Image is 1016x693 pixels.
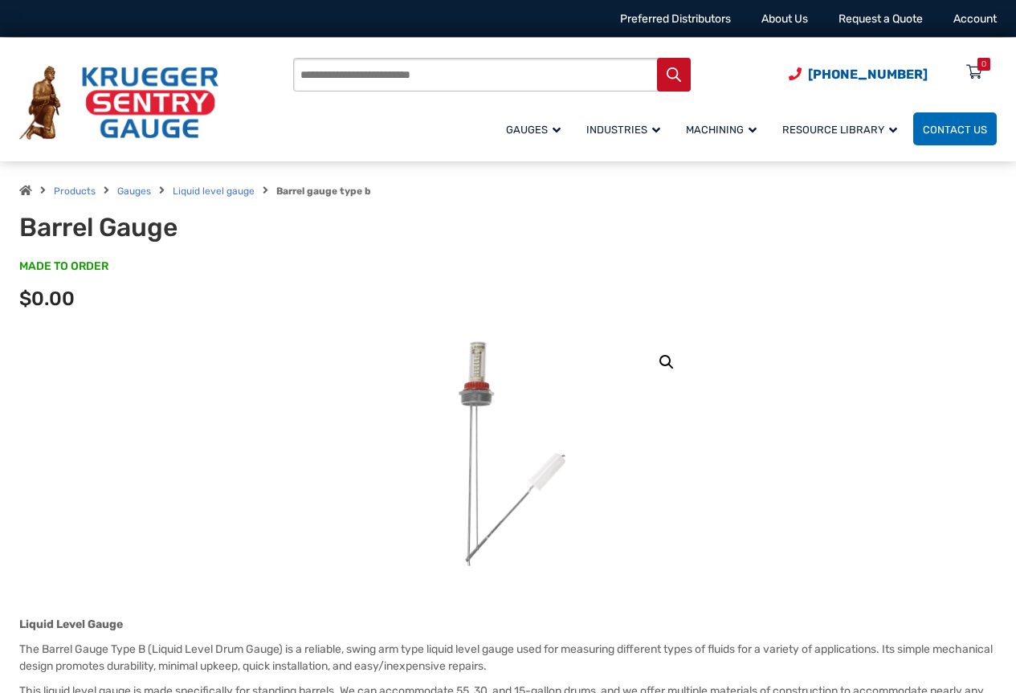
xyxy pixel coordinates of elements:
[913,112,997,145] a: Contact Us
[953,12,997,26] a: Account
[54,185,96,197] a: Products
[19,287,75,310] span: $0.00
[19,618,123,631] strong: Liquid Level Gauge
[506,124,561,136] span: Gauges
[761,12,808,26] a: About Us
[117,185,151,197] a: Gauges
[808,67,928,82] span: [PHONE_NUMBER]
[839,12,923,26] a: Request a Quote
[19,259,108,275] span: MADE TO ORDER
[19,212,410,243] h1: Barrel Gauge
[19,66,218,140] img: Krueger Sentry Gauge
[923,124,987,136] span: Contact Us
[981,58,986,71] div: 0
[620,12,731,26] a: Preferred Distributors
[652,348,681,377] a: View full-screen image gallery
[577,110,676,148] a: Industries
[773,110,913,148] a: Resource Library
[676,110,773,148] a: Machining
[496,110,577,148] a: Gauges
[387,335,628,576] img: Barrel Gauge
[586,124,660,136] span: Industries
[789,64,928,84] a: Phone Number (920) 434-8860
[276,185,371,197] strong: Barrel gauge type b
[173,185,255,197] a: Liquid level gauge
[686,124,757,136] span: Machining
[782,124,897,136] span: Resource Library
[19,641,997,675] p: The Barrel Gauge Type B (Liquid Level Drum Gauge) is a reliable, swing arm type liquid level gaug...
